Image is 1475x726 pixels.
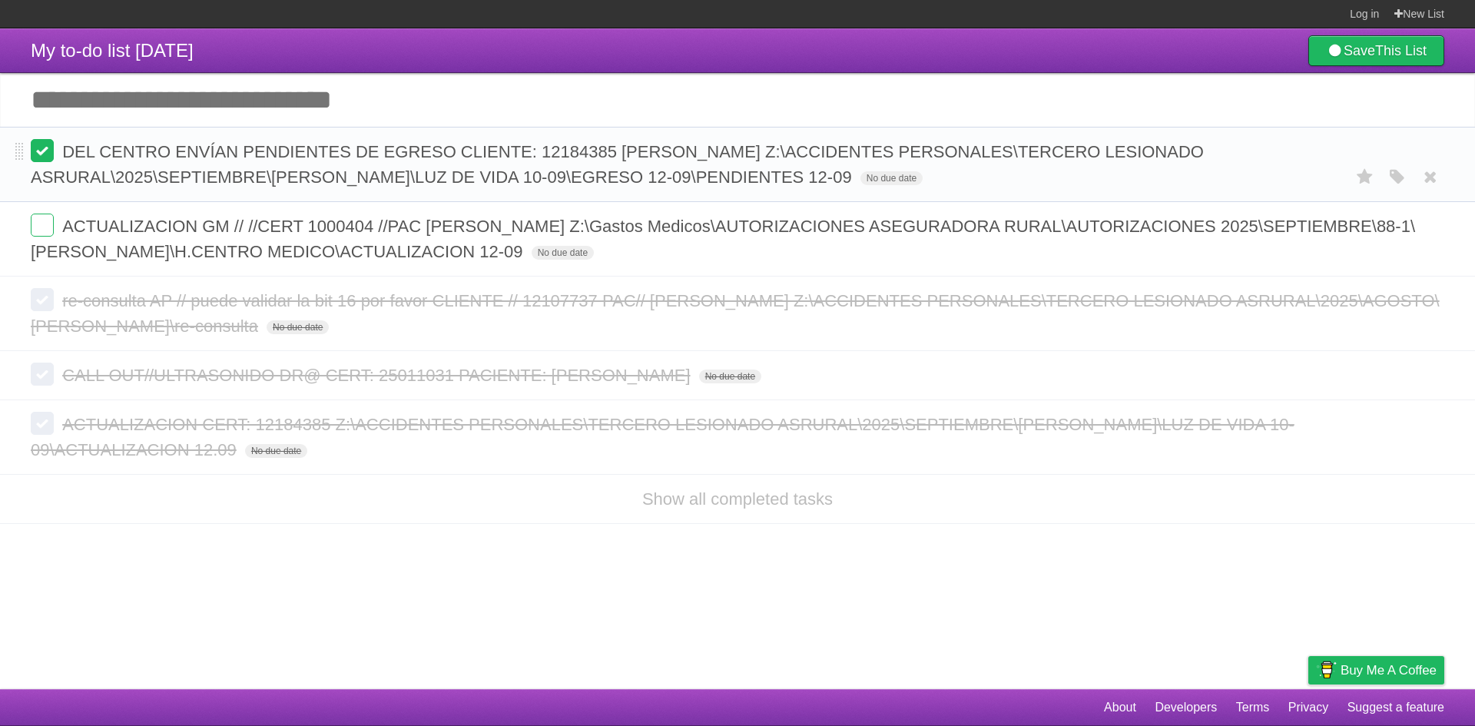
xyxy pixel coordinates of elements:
span: My to-do list [DATE] [31,40,194,61]
a: Suggest a feature [1347,693,1444,722]
b: This List [1375,43,1427,58]
label: Done [31,288,54,311]
label: Done [31,139,54,162]
a: Privacy [1288,693,1328,722]
a: SaveThis List [1308,35,1444,66]
img: Buy me a coffee [1316,657,1337,683]
a: Buy me a coffee [1308,656,1444,685]
span: No due date [267,320,329,334]
label: Done [31,412,54,435]
span: DEL CENTRO ENVÍAN PENDIENTES DE EGRESO CLIENTE: 12184385 [PERSON_NAME] Z:\ACCIDENTES PERSONALES\T... [31,142,1204,187]
a: About [1104,693,1136,722]
span: ACTUALIZACION GM // //CERT 1000404 //PAC [PERSON_NAME] Z:\Gastos Medicos\AUTORIZACIONES ASEGURADO... [31,217,1415,261]
span: No due date [532,246,594,260]
span: No due date [699,370,761,383]
span: ACTUALIZACION CERT: 12184385 Z:\ACCIDENTES PERSONALES\TERCERO LESIONADO ASRURAL\2025\SEPTIEMBRE\[... [31,415,1294,459]
a: Developers [1155,693,1217,722]
span: re-consulta AP // puede validar la bit 16 por favor CLIENTE // 12107737 PAC// [PERSON_NAME] Z:\AC... [31,291,1440,336]
label: Done [31,363,54,386]
a: Show all completed tasks [642,489,833,509]
span: CALL OUT//ULTRASONIDO DR@ CERT: 25011031 PACIENTE: [PERSON_NAME] [62,366,694,385]
span: No due date [860,171,923,185]
a: Terms [1236,693,1270,722]
label: Done [31,214,54,237]
span: No due date [245,444,307,458]
span: Buy me a coffee [1341,657,1437,684]
label: Star task [1351,164,1380,190]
